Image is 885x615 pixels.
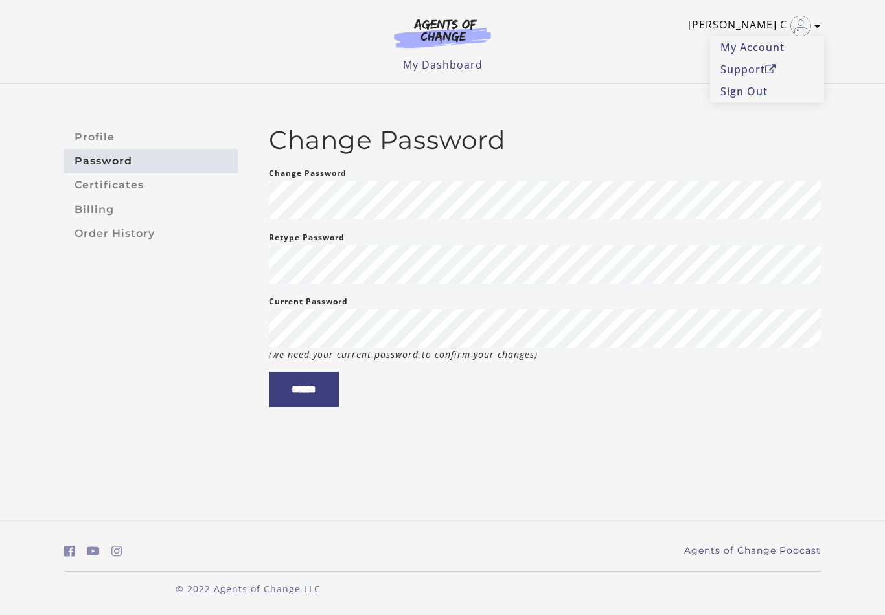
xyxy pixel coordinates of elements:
a: Toggle menu [688,16,814,36]
a: Password [64,149,238,173]
i: https://www.instagram.com/agentsofchangeprep/ (Open in a new window) [111,545,122,557]
a: Billing [64,197,238,221]
a: SupportOpen in a new window [710,58,824,80]
p: © 2022 Agents of Change LLC [64,582,432,596]
a: Certificates [64,173,238,197]
label: Current Password [269,294,348,309]
a: Order History [64,221,238,245]
i: https://www.youtube.com/c/AgentsofChangeTestPrepbyMeaganMitchell (Open in a new window) [87,545,100,557]
a: Agents of Change Podcast [684,544,821,557]
a: https://www.instagram.com/agentsofchangeprep/ (Open in a new window) [111,542,122,561]
a: https://www.youtube.com/c/AgentsofChangeTestPrepbyMeaganMitchell (Open in a new window) [87,542,100,561]
label: Retype Password [269,230,345,245]
a: My Dashboard [403,58,483,72]
i: Open in a new window [765,64,776,74]
img: Agents of Change Logo [380,18,505,48]
a: My Account [710,36,824,58]
p: (we need your current password to confirm your changes) [269,348,821,361]
a: Profile [64,125,238,149]
a: https://www.facebook.com/groups/aswbtestprep (Open in a new window) [64,542,75,561]
h2: Change Password [269,125,821,155]
a: Sign Out [710,80,824,102]
i: https://www.facebook.com/groups/aswbtestprep (Open in a new window) [64,545,75,557]
label: Change Password [269,166,347,181]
